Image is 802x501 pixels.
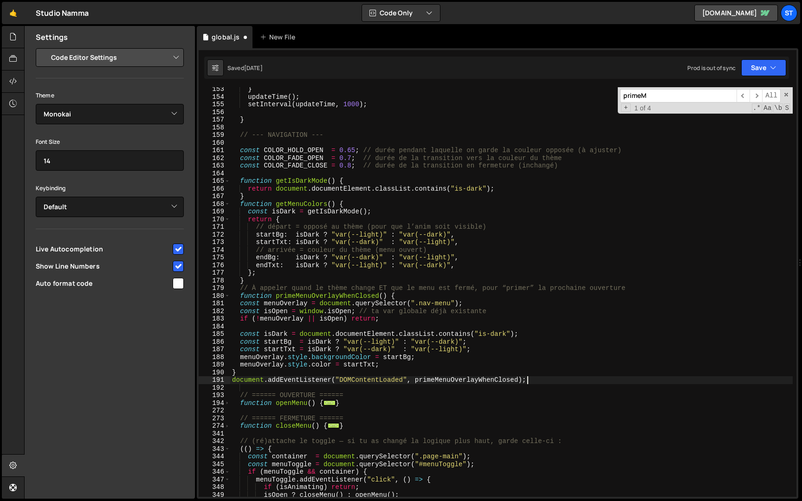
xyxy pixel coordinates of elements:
[199,200,230,208] div: 168
[199,170,230,178] div: 164
[199,101,230,109] div: 155
[687,64,736,72] div: Prod is out of sync
[199,262,230,270] div: 176
[199,116,230,124] div: 157
[199,177,230,185] div: 165
[199,399,230,407] div: 194
[199,415,230,423] div: 273
[36,32,68,42] h2: Settings
[199,323,230,331] div: 184
[199,223,230,231] div: 171
[36,184,66,193] label: Keybinding
[36,244,171,254] span: Live Autocompletion
[199,216,230,224] div: 170
[2,2,25,24] a: 🤙
[362,5,440,21] button: Code Only
[199,246,230,254] div: 174
[694,5,778,21] a: [DOMAIN_NAME]
[763,103,772,113] span: CaseSensitive Search
[199,277,230,285] div: 178
[199,154,230,162] div: 162
[36,7,89,19] div: Studio Namma
[36,91,54,100] label: Theme
[199,147,230,154] div: 161
[260,32,299,42] div: New File
[199,483,230,491] div: 348
[199,353,230,361] div: 188
[199,430,230,438] div: 341
[199,269,230,277] div: 177
[36,279,171,288] span: Auto format code
[752,103,762,113] span: RegExp Search
[199,292,230,300] div: 180
[199,461,230,469] div: 345
[199,392,230,399] div: 193
[199,445,230,453] div: 343
[773,103,783,113] span: Whole Word Search
[199,346,230,353] div: 187
[631,104,655,112] span: 1 of 4
[199,338,230,346] div: 186
[199,476,230,484] div: 347
[199,468,230,476] div: 346
[212,32,239,42] div: global.js
[199,231,230,239] div: 172
[621,103,631,112] span: Toggle Replace mode
[36,262,171,271] span: Show Line Numbers
[199,93,230,101] div: 154
[199,109,230,116] div: 156
[784,103,790,113] span: Search In Selection
[199,208,230,216] div: 169
[199,139,230,147] div: 160
[199,131,230,139] div: 159
[199,453,230,461] div: 344
[199,238,230,246] div: 173
[199,85,230,93] div: 153
[199,284,230,292] div: 179
[199,407,230,415] div: 272
[620,89,737,103] input: Search for
[199,376,230,384] div: 191
[199,315,230,323] div: 183
[199,369,230,377] div: 190
[741,59,786,76] button: Save
[199,162,230,170] div: 163
[323,400,336,405] span: ...
[199,193,230,200] div: 167
[227,64,263,72] div: Saved
[737,89,750,103] span: ​
[199,124,230,132] div: 158
[199,491,230,499] div: 349
[199,254,230,262] div: 175
[199,422,230,430] div: 274
[199,330,230,338] div: 185
[36,137,60,147] label: Font Size
[199,300,230,308] div: 181
[328,423,340,428] span: ...
[199,384,230,392] div: 192
[199,437,230,445] div: 342
[199,185,230,193] div: 166
[750,89,763,103] span: ​
[781,5,797,21] a: St
[199,361,230,369] div: 189
[199,308,230,315] div: 182
[762,89,781,103] span: Alt-Enter
[244,64,263,72] div: [DATE]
